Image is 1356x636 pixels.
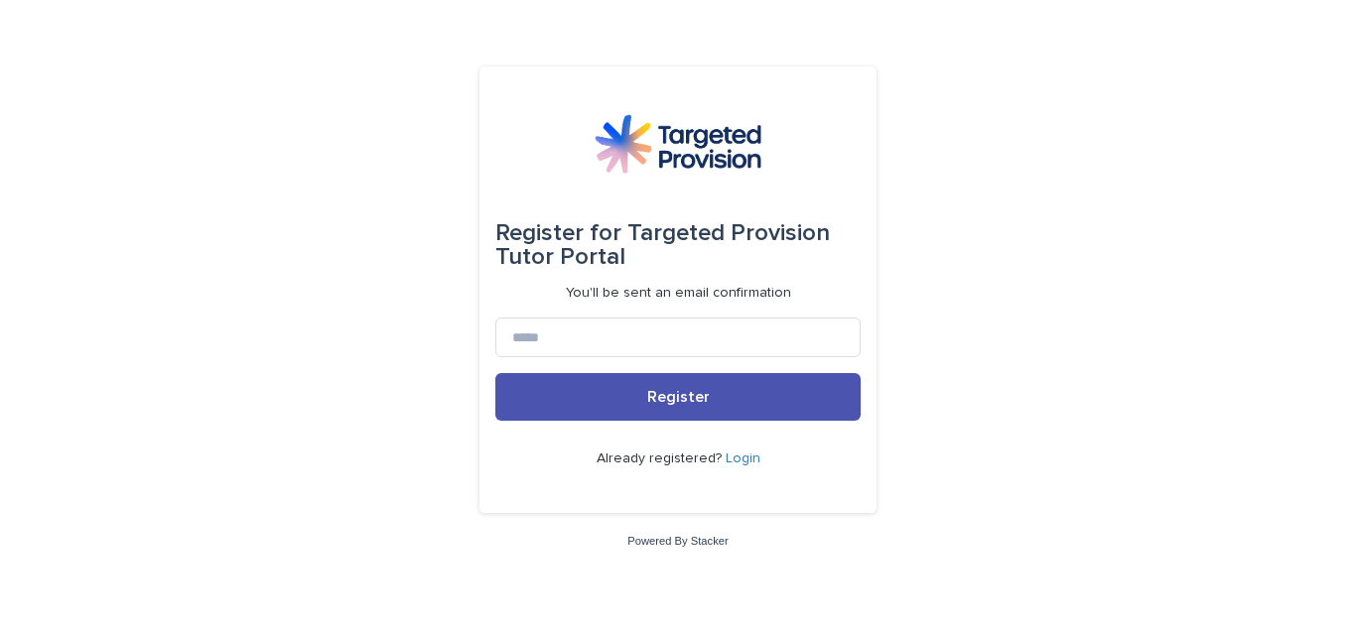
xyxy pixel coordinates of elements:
a: Login [726,451,760,465]
button: Register [495,373,861,421]
img: M5nRWzHhSzIhMunXDL62 [595,114,761,174]
span: Already registered? [597,451,726,465]
div: Targeted Provision Tutor Portal [495,205,861,285]
span: Register [647,389,710,405]
p: You'll be sent an email confirmation [566,285,791,302]
a: Powered By Stacker [627,535,728,547]
span: Register for [495,221,621,245]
